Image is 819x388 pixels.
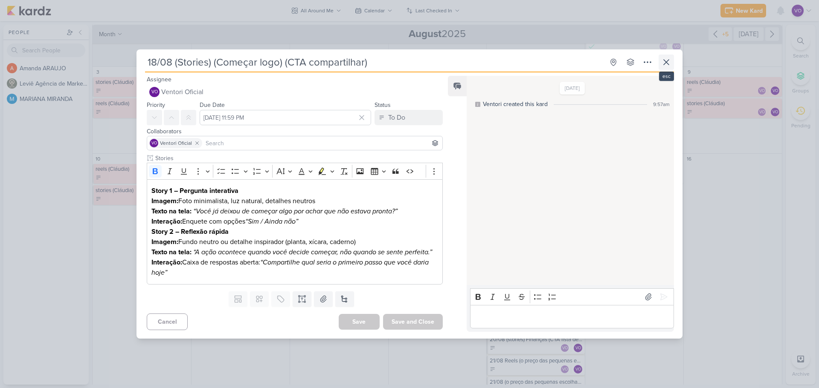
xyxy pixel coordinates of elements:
[193,248,432,256] i: “A ação acontece quando você decide começar, não quando se sente perfeita.”
[151,258,182,267] strong: Interação:
[147,179,443,285] div: Editor editing area: main
[154,154,443,163] input: Untitled text
[161,87,203,97] span: Ventori Oficial
[151,196,438,206] p: Foto minimalista, luz natural, detalhes neutros
[151,197,178,205] strong: Imagem:
[151,216,438,227] p: Enquete com opções
[150,139,158,147] div: Ventori Oficial
[193,207,398,216] i: “Você já deixou de começar algo por achar que não estava pronta?”
[147,84,443,100] button: VO Ventori Oficial
[147,101,165,109] label: Priority
[375,101,391,109] label: Status
[245,217,298,226] i: “Sim / Ainda não”
[483,100,548,109] div: Ventori created this kard
[151,207,192,216] strong: Texto na tela:
[200,101,225,109] label: Due Date
[659,72,674,81] div: esc
[200,110,371,125] input: Select a date
[151,258,429,277] i: “Compartilhe qual seria o primeiro passo que você daria hoje”
[147,313,188,330] button: Cancel
[204,138,441,148] input: Search
[151,187,238,195] strong: Story 1 – Pergunta interativa
[151,248,192,256] strong: Texto na tela:
[149,87,160,97] div: Ventori Oficial
[151,217,182,226] strong: Interação:
[388,112,405,123] div: To Do
[147,127,443,136] div: Collaborators
[151,237,438,247] p: Fundo neutro ou detalhe inspirador (planta, xícara, caderno)
[145,55,604,70] input: Untitled Kard
[147,76,171,83] label: Assignee
[147,163,443,179] div: Editor toolbar
[151,238,178,246] strong: Imagem:
[470,288,674,305] div: Editor toolbar
[151,90,158,95] p: VO
[151,257,438,278] p: Caixa de respostas aberta:
[151,141,157,146] p: VO
[653,101,670,108] div: 9:57am
[160,139,192,147] span: Ventori Oficial
[151,227,229,236] strong: Story 2 – Reflexão rápida
[375,110,443,125] button: To Do
[470,305,674,328] div: Editor editing area: main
